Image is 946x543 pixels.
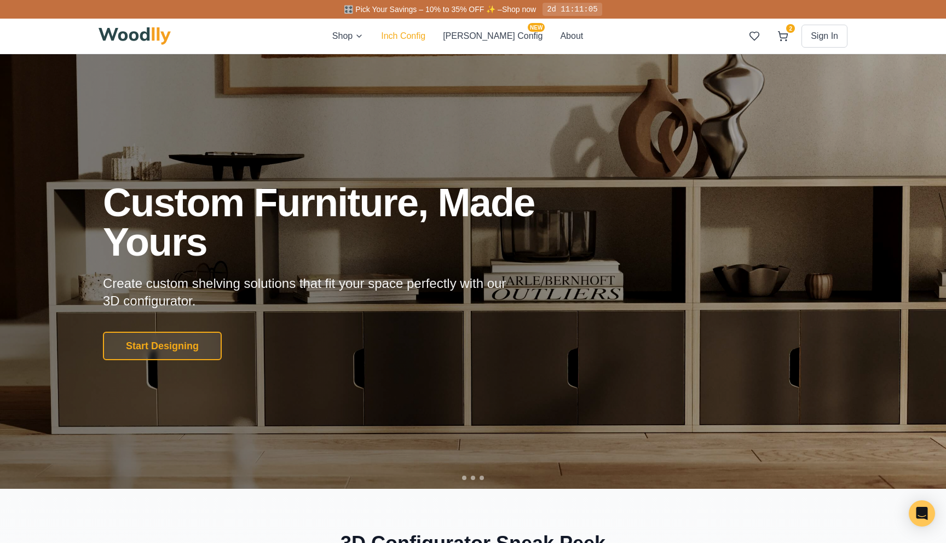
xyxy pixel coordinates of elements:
button: 2 [773,26,793,46]
span: 2 [786,24,795,33]
span: 🎛️ Pick Your Savings – 10% to 35% OFF ✨ – [344,5,501,14]
button: Inch Config [381,30,425,43]
button: [PERSON_NAME] ConfigNEW [443,30,543,43]
h1: Custom Furniture, Made Yours [103,183,593,262]
div: 2d 11:11:05 [543,3,602,16]
p: Create custom shelving solutions that fit your space perfectly with our 3D configurator. [103,275,523,310]
img: Woodlly [99,27,171,45]
div: Open Intercom Messenger [909,500,935,527]
button: About [560,30,583,43]
a: Shop now [502,5,536,14]
button: Start Designing [103,332,222,360]
button: Shop [332,30,364,43]
span: NEW [528,23,545,32]
button: Sign In [801,25,847,48]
